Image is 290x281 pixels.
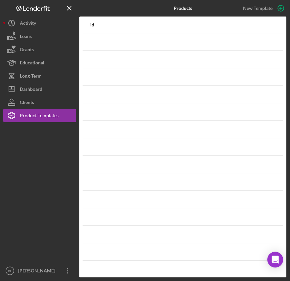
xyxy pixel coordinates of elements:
div: Dashboard [20,83,42,97]
button: Loans [3,30,76,43]
div: Product Templates [20,109,59,124]
div: Educational [20,56,44,71]
div: Clients [20,96,34,111]
div: Loans [20,30,32,45]
button: Long-Term [3,69,76,83]
button: New Template [239,3,287,13]
button: Dashboard [3,83,76,96]
div: id [90,22,276,27]
button: Product Templates [3,109,76,122]
text: BL [8,269,12,273]
button: BL[PERSON_NAME] [3,264,76,278]
b: Products [174,6,192,11]
div: New Template [243,3,273,13]
div: Activity [20,17,36,31]
button: Clients [3,96,76,109]
button: Educational [3,56,76,69]
button: Activity [3,17,76,30]
div: [PERSON_NAME] [17,264,60,279]
div: Long-Term [20,69,42,84]
button: Grants [3,43,76,56]
div: Grants [20,43,34,58]
div: Open Intercom Messenger [268,252,283,268]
